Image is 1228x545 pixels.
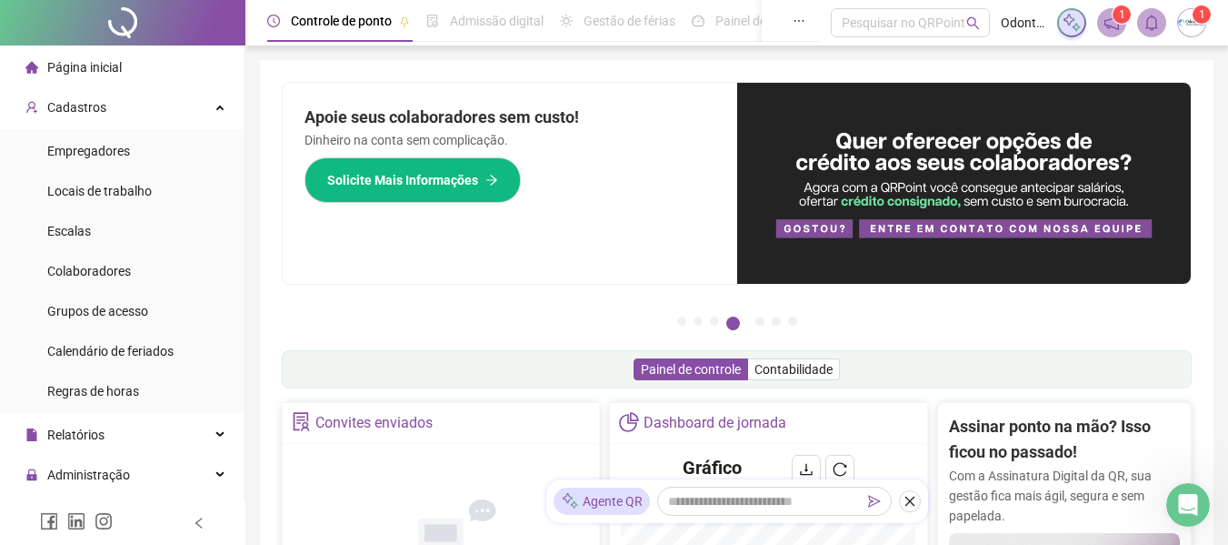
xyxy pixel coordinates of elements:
span: Solicite Mais Informações [327,170,478,190]
span: Cadastros [47,100,106,115]
span: 1 [1199,8,1205,21]
div: Dashboard de jornada [644,408,786,439]
span: sun [560,15,573,27]
span: Gestão de férias [584,14,675,28]
h2: Apoie seus colaboradores sem custo! [305,105,715,130]
span: user-add [25,101,38,114]
span: notification [1103,15,1120,31]
span: arrow-right [485,174,498,187]
button: 1 [677,317,686,326]
h4: Gráfico [683,455,742,480]
span: Locais de trabalho [47,184,152,198]
div: Agente QR [554,488,650,515]
span: linkedin [67,512,85,530]
sup: Atualize o seu contato no menu Meus Dados [1193,5,1211,24]
button: 4 [726,317,740,330]
span: dashboard [692,15,704,27]
img: banner%2Fa8ee1423-cce5-4ffa-a127-5a2d429cc7d8.png [737,83,1192,284]
span: Grupos de acesso [47,304,148,318]
span: reload [833,462,847,477]
span: Painel de controle [641,362,741,377]
p: Dinheiro na conta sem complicação. [305,130,715,150]
sup: 1 [1113,5,1131,24]
span: instagram [95,512,113,530]
button: 2 [694,317,703,326]
iframe: Intercom live chat [1166,483,1210,527]
span: Página inicial [47,60,122,75]
span: Escalas [47,224,91,238]
button: 6 [772,317,781,326]
span: solution [292,412,311,431]
span: file-done [426,15,439,27]
img: 45030 [1178,9,1205,36]
span: Contabilidade [754,362,833,377]
span: Painel do DP [715,14,786,28]
span: facebook [40,512,58,530]
span: send [868,495,881,508]
span: Regras de horas [47,384,139,399]
span: Admissão digital [450,14,544,28]
div: Convites enviados [315,408,433,439]
img: sparkle-icon.fc2bf0ac1784a2077858766a79e2daf3.svg [561,492,579,511]
span: Relatórios [47,428,105,442]
h2: Assinar ponto na mão? Isso ficou no passado! [949,414,1180,466]
span: home [25,61,38,74]
p: Com a Assinatura Digital da QR, sua gestão fica mais ágil, segura e sem papelada. [949,466,1180,526]
button: 7 [788,317,797,326]
span: Empregadores [47,144,130,158]
span: ellipsis [793,15,805,27]
img: sparkle-icon.fc2bf0ac1784a2077858766a79e2daf3.svg [1062,13,1082,33]
span: left [193,517,205,530]
span: Administração [47,468,130,482]
span: Calendário de feriados [47,344,174,358]
span: close [904,495,916,508]
span: search [966,16,980,30]
span: Controle de ponto [291,14,392,28]
span: pushpin [399,16,410,27]
span: pie-chart [619,412,638,431]
span: Odontoline [1001,13,1046,33]
span: clock-circle [267,15,280,27]
span: 1 [1119,8,1125,21]
span: lock [25,469,38,481]
button: 5 [755,317,764,326]
button: Solicite Mais Informações [305,157,521,203]
span: download [799,462,814,477]
span: bell [1143,15,1160,31]
button: 3 [710,317,719,326]
span: Colaboradores [47,264,131,278]
span: file [25,429,38,441]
